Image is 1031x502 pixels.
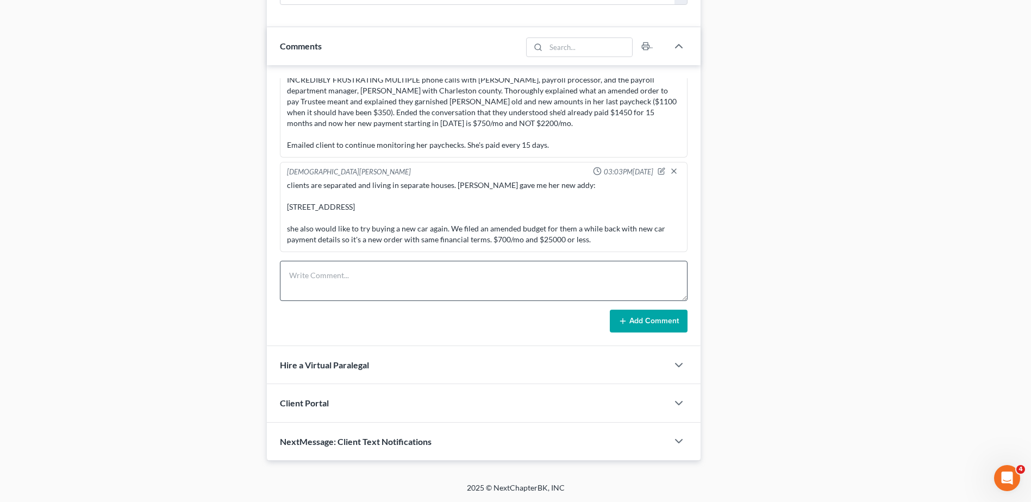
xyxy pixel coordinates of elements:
button: Add Comment [610,310,688,332]
span: Comments [280,41,322,51]
input: Search... [546,38,632,57]
div: clients are separated and living in separate houses. [PERSON_NAME] gave me her new addy: [STREET_... [287,180,680,245]
span: 03:03PM[DATE] [604,167,653,177]
span: Hire a Virtual Paralegal [280,360,369,370]
span: NextMessage: Client Text Notifications [280,436,432,447]
div: INCREDIBLY FRUSTRATING MULTIPLE phone calls with [PERSON_NAME], payroll processor, and the payrol... [287,74,680,150]
span: Client Portal [280,398,329,408]
iframe: Intercom live chat [994,465,1020,491]
div: 2025 © NextChapterBK, INC [206,482,826,502]
span: 4 [1016,465,1025,474]
div: [DEMOGRAPHIC_DATA][PERSON_NAME] [287,167,411,178]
